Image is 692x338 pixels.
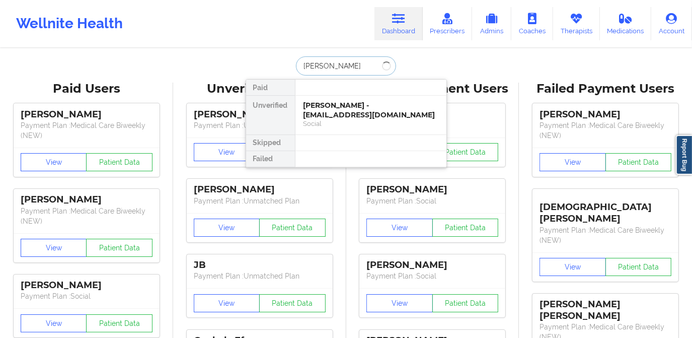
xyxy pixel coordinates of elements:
[526,81,685,97] div: Failed Payment Users
[194,219,260,237] button: View
[472,7,511,40] a: Admins
[194,143,260,161] button: View
[21,206,152,226] p: Payment Plan : Medical Care Biweekly (NEW)
[432,143,499,161] button: Patient Data
[432,294,499,312] button: Patient Data
[21,291,152,301] p: Payment Plan : Social
[21,194,152,206] div: [PERSON_NAME]
[676,135,692,175] a: Report Bug
[553,7,600,40] a: Therapists
[303,101,438,119] div: [PERSON_NAME] - [EMAIL_ADDRESS][DOMAIN_NAME]
[21,314,87,332] button: View
[246,96,295,135] div: Unverified
[366,294,433,312] button: View
[540,225,671,245] p: Payment Plan : Medical Care Biweekly (NEW)
[605,153,672,171] button: Patient Data
[21,239,87,257] button: View
[366,184,498,195] div: [PERSON_NAME]
[366,271,498,281] p: Payment Plan : Social
[246,135,295,151] div: Skipped
[540,258,606,276] button: View
[246,151,295,167] div: Failed
[605,258,672,276] button: Patient Data
[303,119,438,128] div: Social
[7,81,166,97] div: Paid Users
[21,153,87,171] button: View
[194,196,326,206] p: Payment Plan : Unmatched Plan
[86,153,152,171] button: Patient Data
[194,271,326,281] p: Payment Plan : Unmatched Plan
[194,184,326,195] div: [PERSON_NAME]
[651,7,692,40] a: Account
[21,120,152,141] p: Payment Plan : Medical Care Biweekly (NEW)
[21,109,152,120] div: [PERSON_NAME]
[423,7,473,40] a: Prescribers
[194,259,326,271] div: JB
[194,109,326,120] div: [PERSON_NAME]
[180,81,339,97] div: Unverified Users
[511,7,553,40] a: Coaches
[374,7,423,40] a: Dashboard
[86,314,152,332] button: Patient Data
[366,219,433,237] button: View
[540,153,606,171] button: View
[21,280,152,291] div: [PERSON_NAME]
[540,120,671,141] p: Payment Plan : Medical Care Biweekly (NEW)
[540,194,671,225] div: [DEMOGRAPHIC_DATA][PERSON_NAME]
[366,196,498,206] p: Payment Plan : Social
[366,259,498,271] div: [PERSON_NAME]
[432,219,499,237] button: Patient Data
[246,80,295,96] div: Paid
[540,109,671,120] div: [PERSON_NAME]
[194,294,260,312] button: View
[259,219,326,237] button: Patient Data
[194,120,326,130] p: Payment Plan : Unmatched Plan
[600,7,652,40] a: Medications
[259,294,326,312] button: Patient Data
[540,299,671,322] div: [PERSON_NAME] [PERSON_NAME]
[86,239,152,257] button: Patient Data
